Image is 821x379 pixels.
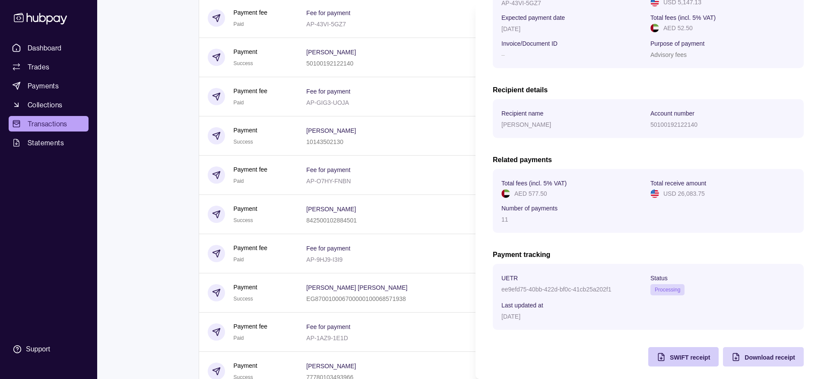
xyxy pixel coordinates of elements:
[650,14,716,21] p: Total fees (incl. 5% VAT)
[501,189,510,198] img: ae
[650,121,697,128] p: 50100192122140
[650,40,704,47] p: Purpose of payment
[745,354,795,361] span: Download receipt
[655,287,680,293] span: Processing
[493,85,804,95] h2: Recipient details
[723,347,804,366] button: Download receipt
[663,23,693,33] p: AED 52.50
[501,286,612,293] p: ee9efd75-40bb-422d-bf0c-41cb25a202f1
[501,205,558,212] p: Number of payments
[650,180,706,187] p: Total receive amount
[650,110,694,117] p: Account number
[650,51,687,58] p: Advisory fees
[501,51,505,58] p: –
[501,14,565,21] p: Expected payment date
[663,189,705,198] p: USD 26,083.75
[501,275,518,282] p: UETR
[501,40,558,47] p: Invoice/Document ID
[493,250,804,260] h2: Payment tracking
[650,275,668,282] p: Status
[501,313,520,320] p: [DATE]
[514,189,547,198] p: AED 577.50
[501,25,520,32] p: [DATE]
[650,24,659,32] img: ae
[670,354,710,361] span: SWIFT receipt
[501,121,551,128] p: [PERSON_NAME]
[501,216,508,223] p: 11
[648,347,719,366] button: SWIFT receipt
[501,180,567,187] p: Total fees (incl. 5% VAT)
[501,302,543,309] p: Last updated at
[493,155,804,165] h2: Related payments
[650,189,659,198] img: us
[501,110,543,117] p: Recipient name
